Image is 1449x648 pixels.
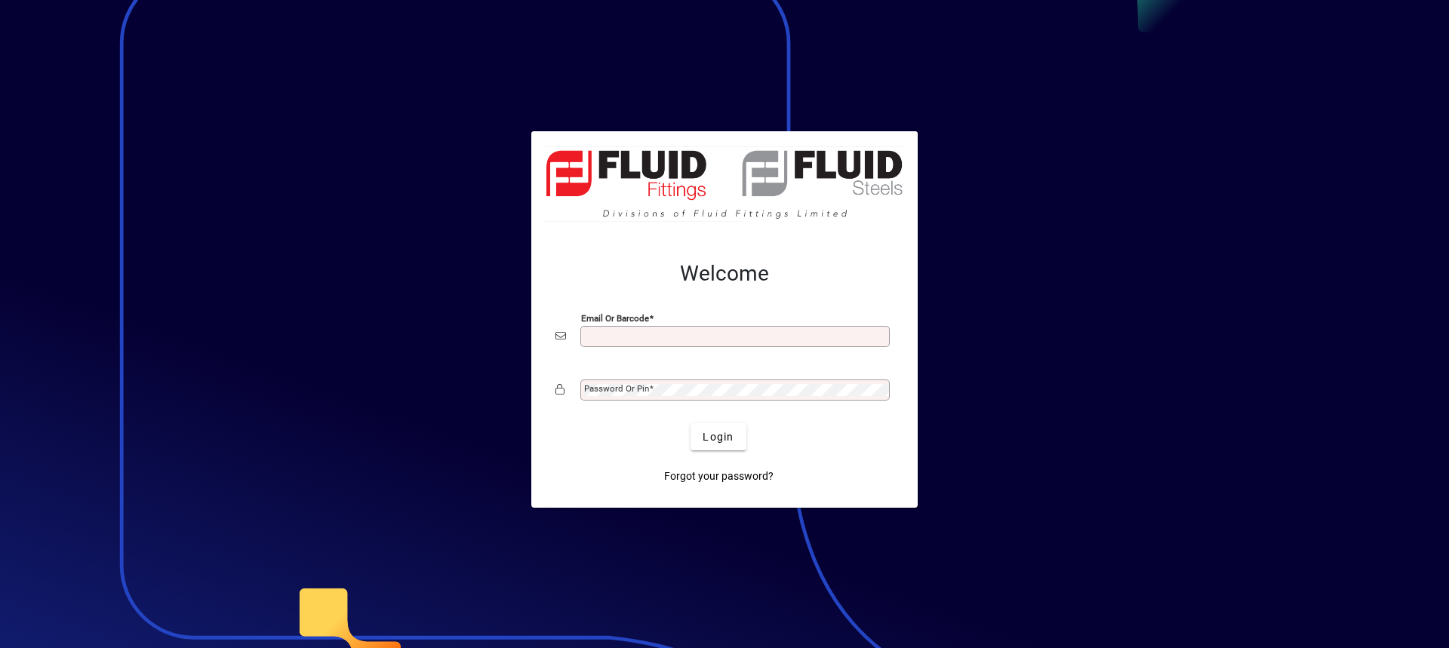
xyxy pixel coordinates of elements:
[581,313,649,324] mat-label: Email or Barcode
[664,468,774,484] span: Forgot your password?
[584,383,649,394] mat-label: Password or Pin
[691,423,746,450] button: Login
[658,462,780,490] a: Forgot your password?
[703,429,734,445] span: Login
[555,261,894,287] h2: Welcome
